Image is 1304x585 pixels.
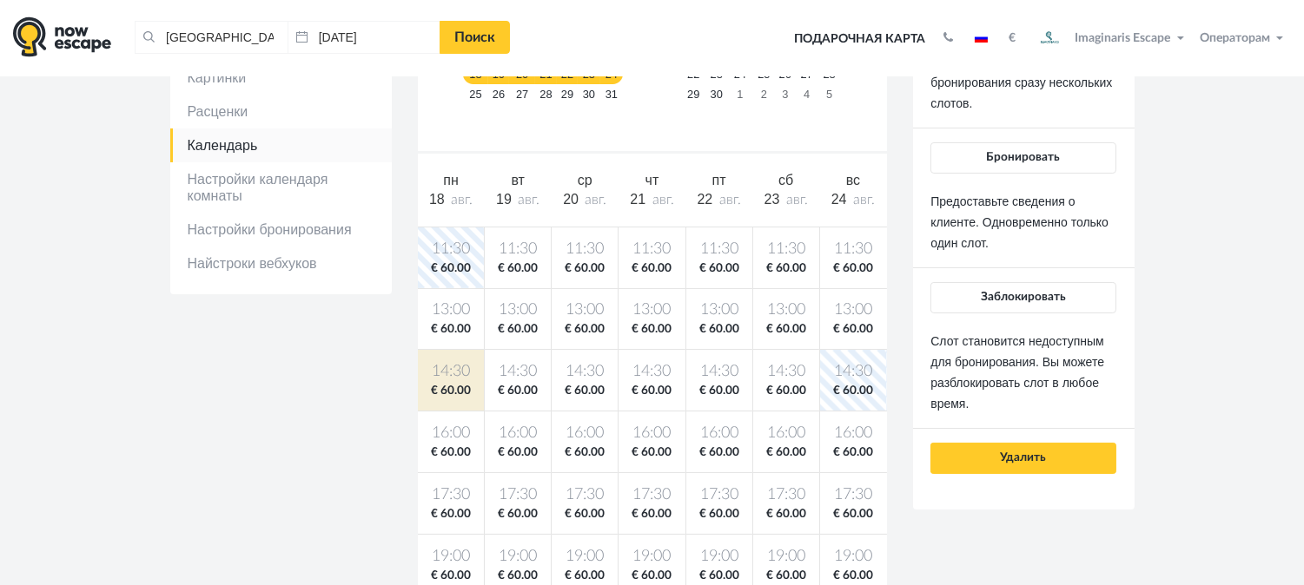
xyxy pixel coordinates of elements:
[690,299,749,321] span: 13:00
[563,192,579,207] span: 20
[622,239,681,260] span: 11:30
[451,193,473,207] span: авг.
[824,444,884,461] span: € 60.00
[555,383,614,399] span: € 60.00
[488,299,547,321] span: 13:00
[824,568,884,584] span: € 60.00
[170,61,392,95] a: Картинки
[555,361,614,383] span: 14:30
[719,193,741,207] span: авг.
[765,192,780,207] span: 23
[690,321,749,338] span: € 60.00
[488,260,547,277] span: € 60.00
[421,568,481,584] span: € 60.00
[170,128,392,162] a: Календарь
[463,84,487,104] a: 25
[135,21,288,54] input: Город или название квеста
[421,383,481,399] span: € 60.00
[757,444,816,461] span: € 60.00
[786,193,808,207] span: авг.
[698,192,713,207] span: 22
[690,568,749,584] span: € 60.00
[757,383,816,399] span: € 60.00
[824,321,884,338] span: € 60.00
[13,16,111,57] img: logo
[555,546,614,568] span: 19:00
[824,506,884,523] span: € 60.00
[488,484,547,506] span: 17:30
[757,299,816,321] span: 13:00
[1076,29,1171,44] span: Imaginaris Escape
[440,21,510,54] a: Поиск
[488,361,547,383] span: 14:30
[622,361,681,383] span: 14:30
[429,192,445,207] span: 18
[930,191,1115,253] p: Предоставьте сведения о клиенте. Одновременно только один слот.
[788,20,931,58] a: Подарочная карта
[930,331,1115,414] p: Слот становится недоступным для бронирования. Вы можете разблокировать слот в любое время.
[690,506,749,523] span: € 60.00
[585,193,606,207] span: авг.
[421,321,481,338] span: € 60.00
[681,84,705,104] a: 29
[555,506,614,523] span: € 60.00
[1200,32,1270,44] span: Операторам
[170,246,392,280] a: Найстроки вебхуков
[757,546,816,568] span: 19:00
[824,383,884,399] span: € 60.00
[421,484,481,506] span: 17:30
[421,260,481,277] span: € 60.00
[757,506,816,523] span: € 60.00
[981,291,1066,303] span: Заблокировать
[170,213,392,246] a: Настройки бронирования
[557,84,578,104] a: 29
[622,423,681,444] span: 16:00
[690,260,749,277] span: € 60.00
[622,383,681,399] span: € 60.00
[555,239,614,260] span: 11:30
[690,383,749,399] span: € 60.00
[622,484,681,506] span: 17:30
[796,84,818,104] a: 4
[1001,451,1047,463] span: Удалить
[600,84,623,104] a: 31
[518,193,539,207] span: авг.
[1195,30,1291,47] button: Операторам
[421,361,481,383] span: 14:30
[652,193,674,207] span: авг.
[488,383,547,399] span: € 60.00
[555,260,614,277] span: € 60.00
[421,239,481,260] span: 11:30
[824,361,884,383] span: 14:30
[622,299,681,321] span: 13:00
[443,173,459,187] span: пн
[705,84,727,104] a: 30
[818,84,841,104] a: 5
[824,484,884,506] span: 17:30
[690,239,749,260] span: 11:30
[690,361,749,383] span: 14:30
[757,361,816,383] span: 14:30
[690,444,749,461] span: € 60.00
[578,173,592,187] span: ср
[1029,21,1192,56] button: Imaginaris Escape
[757,484,816,506] span: 17:30
[555,444,614,461] span: € 60.00
[509,84,535,104] a: 27
[622,506,681,523] span: € 60.00
[555,423,614,444] span: 16:00
[690,546,749,568] span: 19:00
[488,568,547,584] span: € 60.00
[757,239,816,260] span: 11:30
[853,193,875,207] span: авг.
[753,84,775,104] a: 2
[757,260,816,277] span: € 60.00
[170,95,392,128] a: Расценки
[555,299,614,321] span: 13:00
[288,21,440,54] input: Дата
[831,192,847,207] span: 24
[496,192,512,207] span: 19
[846,173,860,187] span: вс
[511,173,524,187] span: вт
[930,142,1115,174] button: Бронировать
